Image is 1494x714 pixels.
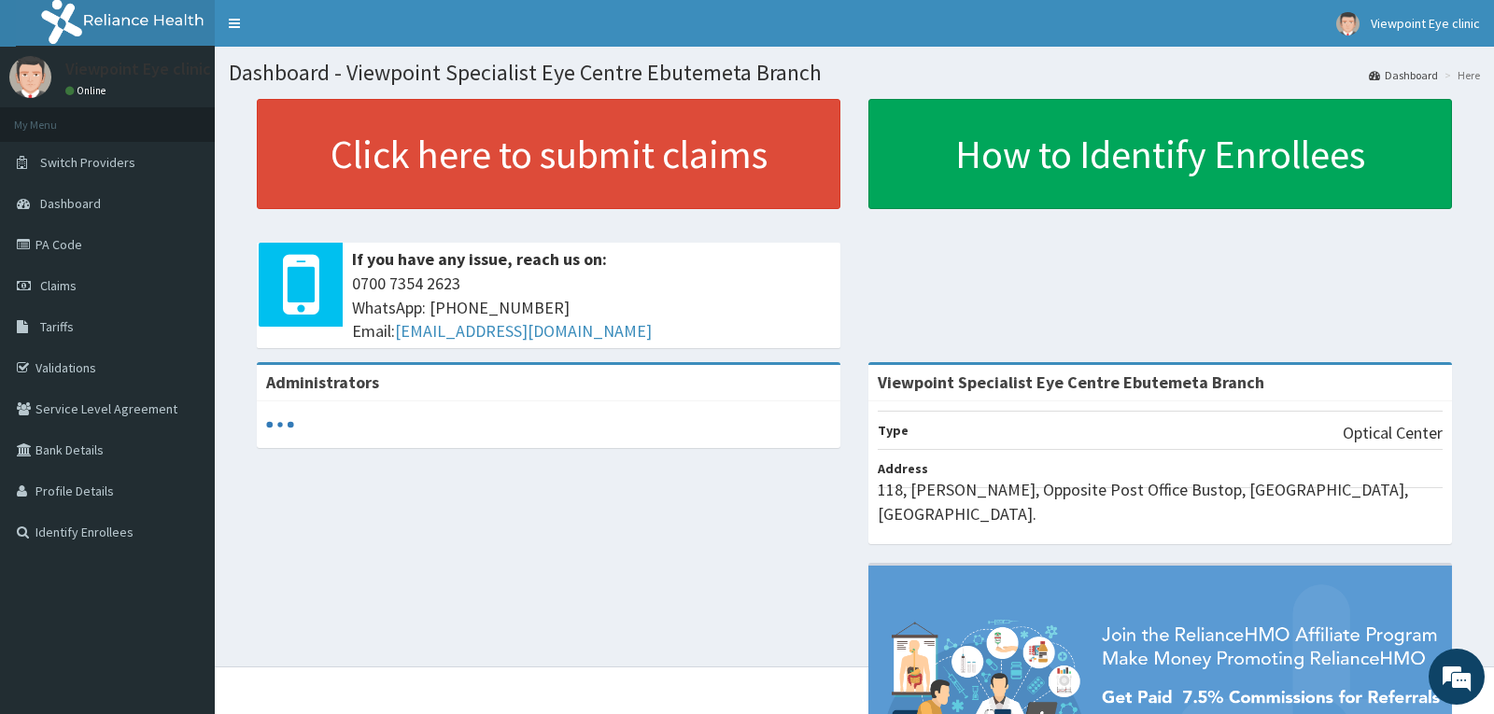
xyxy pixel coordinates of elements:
[40,154,135,171] span: Switch Providers
[878,422,909,439] b: Type
[878,371,1264,393] strong: Viewpoint Specialist Eye Centre Ebutemeta Branch
[1371,15,1480,32] span: Viewpoint Eye clinic
[40,318,74,335] span: Tariffs
[868,99,1452,209] a: How to Identify Enrollees
[266,411,294,439] svg: audio-loading
[1343,421,1443,445] p: Optical Center
[878,460,928,477] b: Address
[352,272,831,343] span: 0700 7354 2623 WhatsApp: [PHONE_NUMBER] Email:
[1369,67,1438,83] a: Dashboard
[1336,12,1360,35] img: User Image
[40,277,77,294] span: Claims
[352,248,607,270] b: If you have any issue, reach us on:
[65,61,211,77] p: Viewpoint Eye clinic
[266,371,379,393] b: Administrators
[878,478,1443,525] p: 118, [PERSON_NAME], Opposite Post Office Bustop, [GEOGRAPHIC_DATA], [GEOGRAPHIC_DATA].
[257,99,840,209] a: Click here to submit claims
[1440,67,1480,83] li: Here
[65,84,110,97] a: Online
[395,320,652,342] a: [EMAIL_ADDRESS][DOMAIN_NAME]
[40,195,101,212] span: Dashboard
[9,56,51,98] img: User Image
[229,61,1480,85] h1: Dashboard - Viewpoint Specialist Eye Centre Ebutemeta Branch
